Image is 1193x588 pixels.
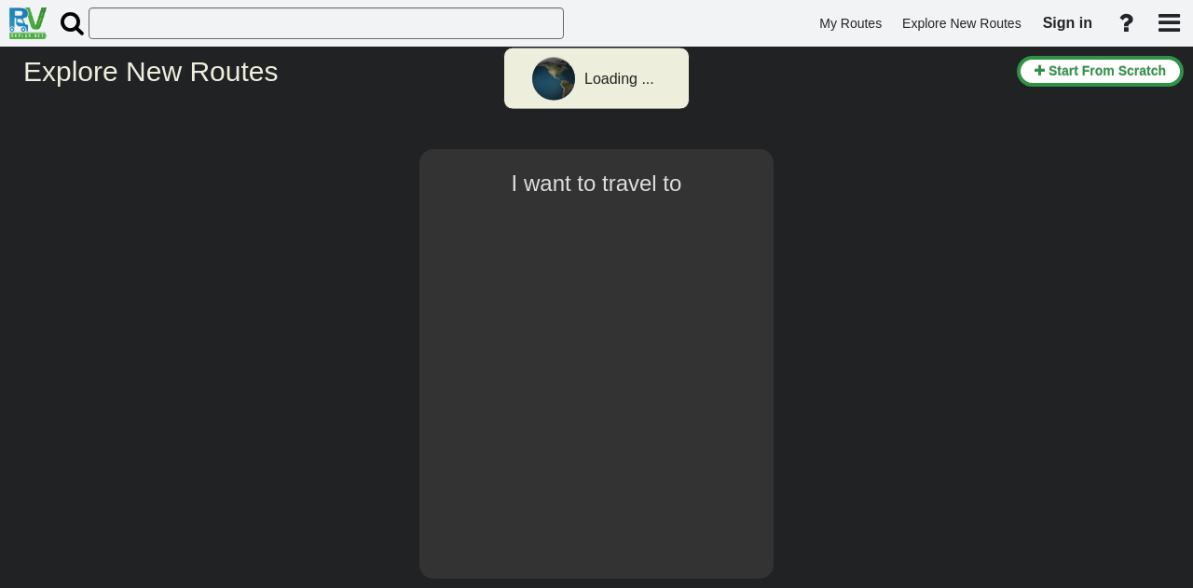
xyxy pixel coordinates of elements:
[1043,15,1092,31] span: Sign in
[811,6,890,42] a: My Routes
[512,171,682,196] span: I want to travel to
[1035,4,1101,43] a: Sign in
[902,16,1022,31] span: Explore New Routes
[9,7,47,39] img: RvPlanetLogo.png
[23,56,1003,87] h2: Explore New Routes
[819,16,882,31] span: My Routes
[894,6,1030,42] a: Explore New Routes
[584,69,654,90] div: Loading ...
[1017,56,1184,87] button: Start From Scratch
[1049,63,1166,78] span: Start From Scratch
